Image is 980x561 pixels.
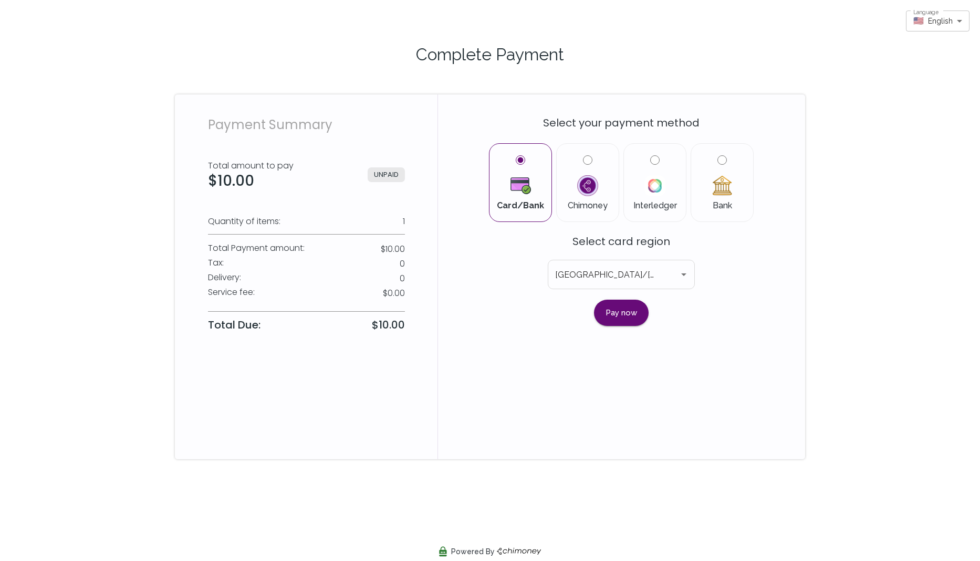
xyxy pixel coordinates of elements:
[208,317,260,333] p: Total Due:
[565,155,610,210] label: Chimoney
[208,115,405,134] p: Payment Summary
[548,234,695,249] p: Select card region
[913,16,924,26] span: 🇺🇸
[650,155,660,165] input: InterledgerInterledger
[400,272,405,285] p: 0
[208,242,305,255] p: Total Payment amount :
[700,155,745,210] label: Bank
[906,11,969,30] div: 🇺🇸English
[368,167,405,182] span: UNPAID
[594,300,649,326] button: Pay now
[712,175,733,196] img: Bank
[464,115,779,131] p: Select your payment method
[208,286,255,299] p: Service fee :
[208,172,294,190] h3: $10.00
[583,155,592,165] input: ChimoneyChimoney
[498,155,543,210] label: Card/Bank
[187,42,793,67] p: Complete Payment
[383,287,405,300] p: $0.00
[208,215,280,228] p: Quantity of items:
[208,160,294,172] p: Total amount to pay
[632,155,677,210] label: Interledger
[676,267,691,282] button: Open
[717,155,727,165] input: BankBank
[400,258,405,270] p: 0
[403,215,405,228] p: 1
[913,8,939,16] label: Language
[372,317,405,332] p: $10.00
[381,243,405,256] p: $10.00
[208,257,224,269] p: Tax :
[928,16,953,26] span: English
[577,175,598,196] img: Chimoney
[516,155,525,165] input: Card/BankCard/Bank
[510,175,530,196] img: Card/Bank
[208,271,241,284] p: Delivery :
[644,175,665,196] img: Interledger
